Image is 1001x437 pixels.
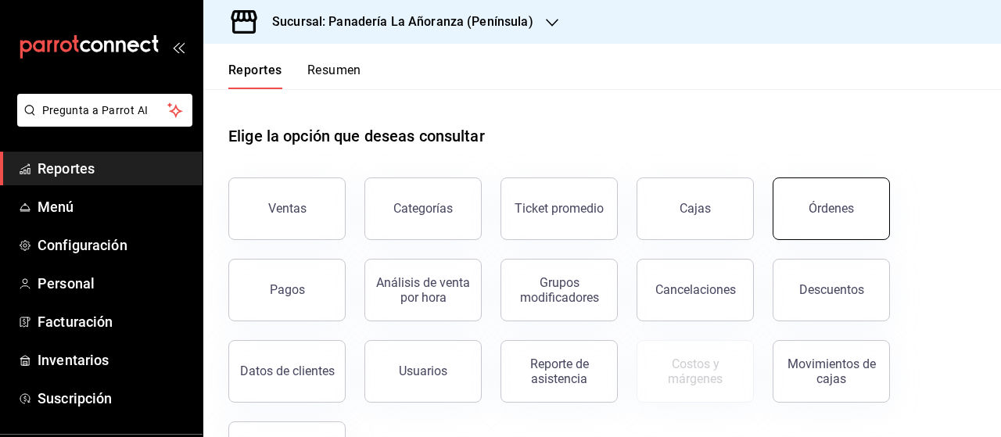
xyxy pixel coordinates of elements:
[637,177,754,240] a: Cajas
[38,311,190,332] span: Facturación
[783,356,880,386] div: Movimientos de cajas
[228,259,346,321] button: Pagos
[228,124,485,148] h1: Elige la opción que deseas consultar
[38,349,190,371] span: Inventarios
[38,273,190,294] span: Personal
[515,201,604,216] div: Ticket promedio
[364,259,482,321] button: Análisis de venta por hora
[42,102,168,119] span: Pregunta a Parrot AI
[364,177,482,240] button: Categorías
[11,113,192,130] a: Pregunta a Parrot AI
[680,199,712,218] div: Cajas
[500,177,618,240] button: Ticket promedio
[511,275,608,305] div: Grupos modificadores
[647,356,744,386] div: Costos y márgenes
[637,340,754,403] button: Contrata inventarios para ver este reporte
[240,364,335,378] div: Datos de clientes
[655,282,736,297] div: Cancelaciones
[399,364,447,378] div: Usuarios
[364,340,482,403] button: Usuarios
[38,388,190,409] span: Suscripción
[172,41,185,53] button: open_drawer_menu
[809,201,854,216] div: Órdenes
[38,196,190,217] span: Menú
[270,282,305,297] div: Pagos
[268,201,307,216] div: Ventas
[773,259,890,321] button: Descuentos
[260,13,533,31] h3: Sucursal: Panadería La Añoranza (Península)
[228,63,282,89] button: Reportes
[500,259,618,321] button: Grupos modificadores
[228,177,346,240] button: Ventas
[773,177,890,240] button: Órdenes
[799,282,864,297] div: Descuentos
[500,340,618,403] button: Reporte de asistencia
[375,275,472,305] div: Análisis de venta por hora
[228,340,346,403] button: Datos de clientes
[307,63,361,89] button: Resumen
[17,94,192,127] button: Pregunta a Parrot AI
[38,158,190,179] span: Reportes
[511,356,608,386] div: Reporte de asistencia
[393,201,453,216] div: Categorías
[637,259,754,321] button: Cancelaciones
[38,235,190,256] span: Configuración
[228,63,361,89] div: navigation tabs
[773,340,890,403] button: Movimientos de cajas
